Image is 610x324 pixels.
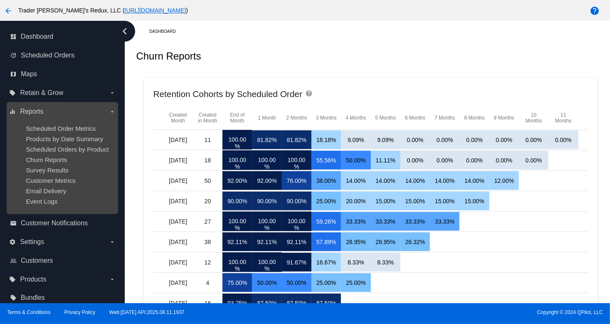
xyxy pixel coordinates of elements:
[20,276,46,283] span: Products
[459,130,489,149] mat-cell: 0.00%
[311,171,341,190] mat-cell: 38.00%
[26,156,67,163] a: Churn Reports
[193,130,222,149] mat-cell: 11
[371,171,400,190] mat-cell: 14.00%
[311,151,341,169] mat-cell: 55.56%
[519,130,548,149] mat-cell: 0.00%
[430,151,459,169] mat-cell: 0.00%
[282,212,311,231] mat-cell: 100.00%
[222,232,252,251] mat-cell: 92.11%
[252,130,282,149] mat-cell: 81.82%
[10,33,17,40] i: dashboard
[26,187,66,194] a: Email Delivery
[10,71,17,77] i: map
[21,70,37,78] span: Maps
[400,192,430,210] mat-cell: 15.00%
[282,130,311,149] mat-cell: 81.82%
[282,273,311,292] mat-cell: 50.00%
[282,294,311,312] mat-cell: 87.50%
[371,130,400,149] mat-cell: 9.09%
[519,151,548,169] mat-cell: 0.00%
[311,115,341,121] mat-header-cell: 3 Months
[10,52,17,59] i: update
[9,108,16,115] i: equalizer
[341,253,370,272] mat-cell: 8.33%
[109,239,116,245] i: arrow_drop_down
[222,273,252,292] mat-cell: 75.00%
[222,171,252,190] mat-cell: 92.00%
[136,50,201,62] h2: Churn Reports
[193,273,222,292] mat-cell: 4
[282,150,311,170] mat-cell: 100.00%
[18,7,188,14] span: Trader [PERSON_NAME]'s Redux, LLC ( )
[341,273,370,292] mat-cell: 25.00%
[341,212,370,231] mat-cell: 33.33%
[163,253,193,272] mat-cell: [DATE]
[163,273,193,292] mat-cell: [DATE]
[312,309,603,315] span: Copyright © 2024 QPilot, LLC
[341,151,370,169] mat-cell: 50.00%
[193,171,222,190] mat-cell: 50
[371,115,400,121] mat-header-cell: 5 Months
[109,276,116,283] i: arrow_drop_down
[252,252,282,272] mat-cell: 100.00%
[10,49,116,62] a: update Scheduled Orders
[26,125,96,132] a: Scheduled Order Metrics
[430,212,459,231] mat-cell: 33.33%
[371,212,400,231] mat-cell: 33.33%
[489,151,519,169] mat-cell: 0.00%
[124,7,186,14] a: [URL][DOMAIN_NAME]
[193,192,222,210] mat-cell: 20
[26,135,103,142] span: Products by Date Summary
[590,6,600,16] mat-icon: help
[311,273,341,292] mat-cell: 25.00%
[163,294,193,312] mat-cell: [DATE]
[21,33,53,40] span: Dashboard
[489,171,519,190] mat-cell: 12.00%
[430,171,459,190] mat-cell: 14.00%
[193,294,222,312] mat-cell: 16
[10,67,116,81] a: map Maps
[489,115,519,121] mat-header-cell: 9 Months
[21,52,74,59] span: Scheduled Orders
[341,192,370,210] mat-cell: 20.00%
[311,192,341,210] mat-cell: 25.00%
[10,294,17,301] i: local_offer
[371,192,400,210] mat-cell: 15.00%
[193,232,222,251] mat-cell: 38
[282,253,311,272] mat-cell: 91.67%
[26,198,57,205] a: Event Logs
[222,294,252,312] mat-cell: 93.75%
[163,232,193,251] mat-cell: [DATE]
[163,130,193,149] mat-cell: [DATE]
[222,112,252,124] mat-header-cell: End of Month
[252,115,282,121] mat-header-cell: 1 Month
[109,309,185,315] a: Web:[DATE] API:2025.08.11.1937
[10,217,116,230] a: email Customer Notifications
[282,115,311,121] mat-header-cell: 2 Months
[26,167,68,174] a: Survey Results
[193,212,222,231] mat-cell: 27
[21,257,53,264] span: Customers
[430,130,459,149] mat-cell: 0.00%
[252,192,282,210] mat-cell: 90.00%
[282,232,311,251] mat-cell: 92.11%
[305,90,315,100] mat-icon: help
[400,115,430,121] mat-header-cell: 6 Months
[9,276,16,283] i: local_offer
[371,151,400,169] mat-cell: 11.11%
[163,192,193,210] mat-cell: [DATE]
[222,130,252,150] mat-cell: 100.00%
[459,171,489,190] mat-cell: 14.00%
[311,212,341,231] mat-cell: 59.26%
[252,294,282,312] mat-cell: 87.50%
[26,146,109,153] span: Scheduled Orders by Product
[64,309,96,315] a: Privacy Policy
[118,25,131,38] i: chevron_left
[430,115,459,121] mat-header-cell: 7 Months
[153,89,302,99] h2: Retention Cohorts by Scheduled Order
